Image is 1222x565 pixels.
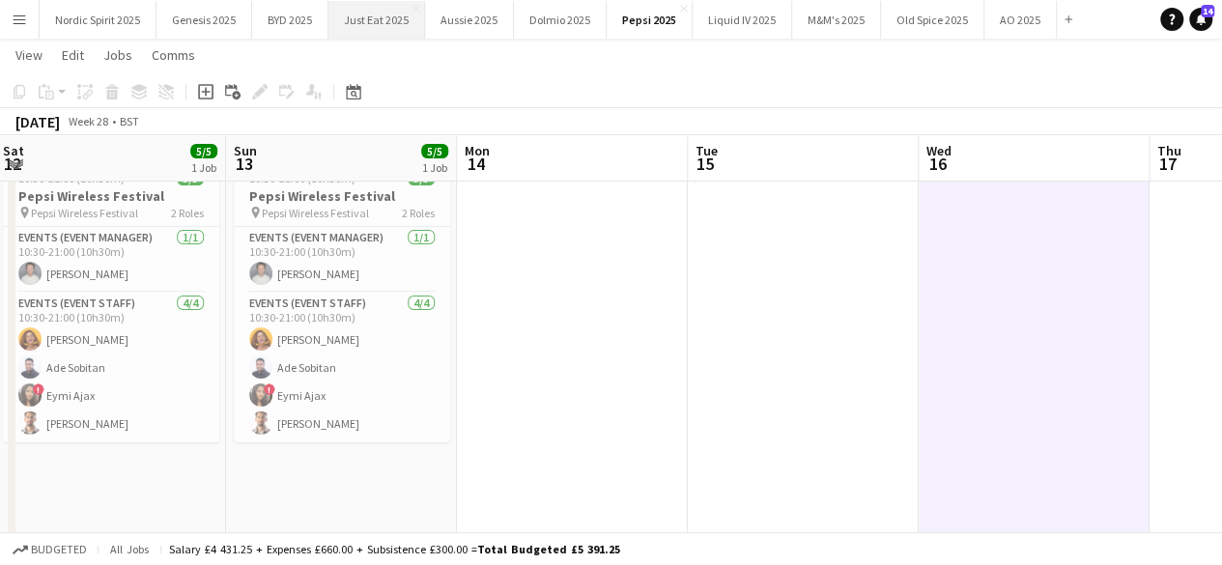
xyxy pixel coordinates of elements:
[234,187,450,205] h3: Pepsi Wireless Festival
[693,153,718,175] span: 15
[693,1,792,39] button: Liquid IV 2025
[262,206,369,220] span: Pepsi Wireless Festival
[984,1,1057,39] button: AO 2025
[103,46,132,64] span: Jobs
[425,1,514,39] button: Aussie 2025
[234,159,450,442] app-job-card: 10:30-21:00 (10h30m)5/5Pepsi Wireless Festival Pepsi Wireless Festival2 RolesEvents (Event Manage...
[328,1,425,39] button: Just Eat 2025
[152,46,195,64] span: Comms
[144,42,203,68] a: Comms
[924,153,952,175] span: 16
[31,206,138,220] span: Pepsi Wireless Festival
[62,46,84,64] span: Edit
[607,1,693,39] button: Pepsi 2025
[926,142,952,159] span: Wed
[465,142,490,159] span: Mon
[477,542,620,556] span: Total Budgeted £5 391.25
[264,383,275,395] span: !
[881,1,984,39] button: Old Spice 2025
[169,542,620,556] div: Salary £4 431.25 + Expenses £660.00 + Subsistence £300.00 =
[106,542,153,556] span: All jobs
[96,42,140,68] a: Jobs
[15,46,43,64] span: View
[514,1,607,39] button: Dolmio 2025
[1157,142,1181,159] span: Thu
[191,160,216,175] div: 1 Job
[54,42,92,68] a: Edit
[1201,5,1214,17] span: 14
[31,543,87,556] span: Budgeted
[234,227,450,293] app-card-role: Events (Event Manager)1/110:30-21:00 (10h30m)[PERSON_NAME]
[190,144,217,158] span: 5/5
[40,1,156,39] button: Nordic Spirit 2025
[3,159,219,442] app-job-card: 10:30-21:00 (10h30m)5/5Pepsi Wireless Festival Pepsi Wireless Festival2 RolesEvents (Event Manage...
[3,227,219,293] app-card-role: Events (Event Manager)1/110:30-21:00 (10h30m)[PERSON_NAME]
[234,293,450,442] app-card-role: Events (Event Staff)4/410:30-21:00 (10h30m)[PERSON_NAME]Ade Sobitan!Eymi Ajax[PERSON_NAME]
[120,114,139,128] div: BST
[1154,153,1181,175] span: 17
[64,114,112,128] span: Week 28
[33,383,44,395] span: !
[156,1,252,39] button: Genesis 2025
[462,153,490,175] span: 14
[1189,8,1212,31] a: 14
[10,539,90,560] button: Budgeted
[171,206,204,220] span: 2 Roles
[234,142,257,159] span: Sun
[696,142,718,159] span: Tue
[231,153,257,175] span: 13
[402,206,435,220] span: 2 Roles
[792,1,881,39] button: M&M's 2025
[3,187,219,205] h3: Pepsi Wireless Festival
[252,1,328,39] button: BYD 2025
[422,160,447,175] div: 1 Job
[3,293,219,442] app-card-role: Events (Event Staff)4/410:30-21:00 (10h30m)[PERSON_NAME]Ade Sobitan!Eymi Ajax[PERSON_NAME]
[421,144,448,158] span: 5/5
[3,142,24,159] span: Sat
[15,112,60,131] div: [DATE]
[8,42,50,68] a: View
